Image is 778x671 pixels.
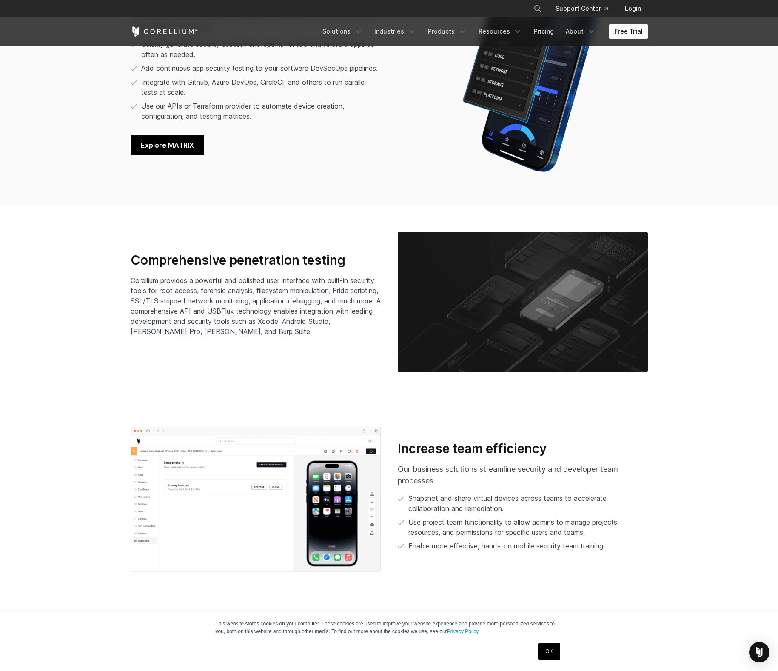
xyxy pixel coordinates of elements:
[549,1,615,16] a: Support Center
[141,77,383,97] p: Integrate with Github, Azure DevOps, CircleCI, and others to run parallel tests at scale.
[141,63,378,73] p: Add continuous app security testing to your software DevSecOps pipelines.
[216,620,563,635] p: This website stores cookies on your computer. These cookies are used to improve your website expe...
[131,101,383,121] li: Use our APIs or Terraform provider to automate device creation, configuration, and testing matrices.
[408,493,648,514] p: Snapshot and share virtual devices across teams to accelerate collaboration and remediation.
[530,1,545,16] button: Search
[523,1,648,16] div: Navigation Menu
[473,24,527,39] a: Resources
[131,135,204,155] a: Explore MATRIX
[131,427,381,572] img: Powerful built-in tools with iOS pentest
[529,24,559,39] a: Pricing
[609,24,648,39] a: Free Trial
[317,24,648,39] div: Navigation Menu
[408,517,648,537] p: Use project team functionality to allow admins to manage projects, resources, and permissions for...
[131,252,381,268] h3: Comprehensive penetration testing
[398,463,648,486] p: Our business solutions streamline security and developer team processes.
[398,232,648,373] img: Corellium_MobilePenTesting
[317,24,368,39] a: Solutions
[618,1,648,16] a: Login
[423,24,472,39] a: Products
[538,643,560,660] a: OK
[141,140,194,150] span: Explore MATRIX
[369,24,421,39] a: Industries
[131,26,198,37] a: Corellium Home
[131,276,381,336] span: Corellium provides a powerful and polished user interface with built-in security tools for root a...
[408,541,605,551] p: Enable more effective, hands-on mobile security team training.
[141,39,383,60] p: Quickly generate security assessment reports for iOS and Android apps as often as needed.
[447,628,480,634] a: Privacy Policy.
[398,441,648,457] h3: Increase team efficiency
[749,642,769,662] div: Open Intercom Messenger
[561,24,601,39] a: About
